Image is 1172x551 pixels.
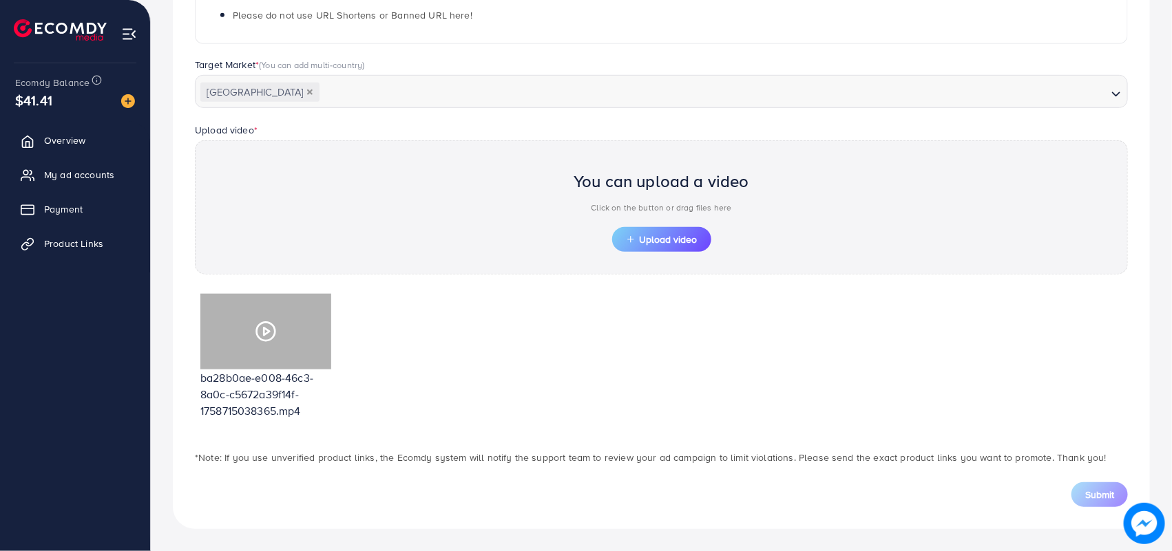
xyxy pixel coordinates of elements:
img: menu [121,26,137,42]
p: ba28b0ae-e008-46c3-8a0c-c5672a39f14f-1758715038365.mp4 [200,369,331,419]
img: logo [14,19,107,41]
span: $41.41 [15,90,52,110]
img: image [1125,504,1163,542]
span: Payment [44,202,83,216]
a: Payment [10,195,140,223]
p: Click on the button or drag files here [574,199,749,216]
span: [GEOGRAPHIC_DATA] [200,83,320,102]
span: My ad accounts [44,168,114,182]
input: Search for option [321,82,1106,103]
span: Ecomdy Balance [15,76,90,89]
button: Upload video [612,227,711,252]
h2: You can upload a video [574,171,749,191]
button: Submit [1071,482,1128,507]
label: Target Market [195,58,365,72]
a: Overview [10,127,140,154]
img: image [121,94,135,108]
a: My ad accounts [10,161,140,188]
div: Search for option [195,75,1128,108]
p: *Note: If you use unverified product links, the Ecomdy system will notify the support team to rev... [195,449,1128,466]
button: Deselect Pakistan [306,89,313,96]
span: Product Links [44,237,103,250]
a: Product Links [10,230,140,257]
span: Upload video [626,235,698,244]
label: Upload video [195,123,258,137]
span: Overview [44,133,85,147]
span: Submit [1085,488,1114,501]
span: (You can add multi-country) [259,58,364,71]
span: Please do not use URL Shortens or Banned URL here! [233,8,472,22]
